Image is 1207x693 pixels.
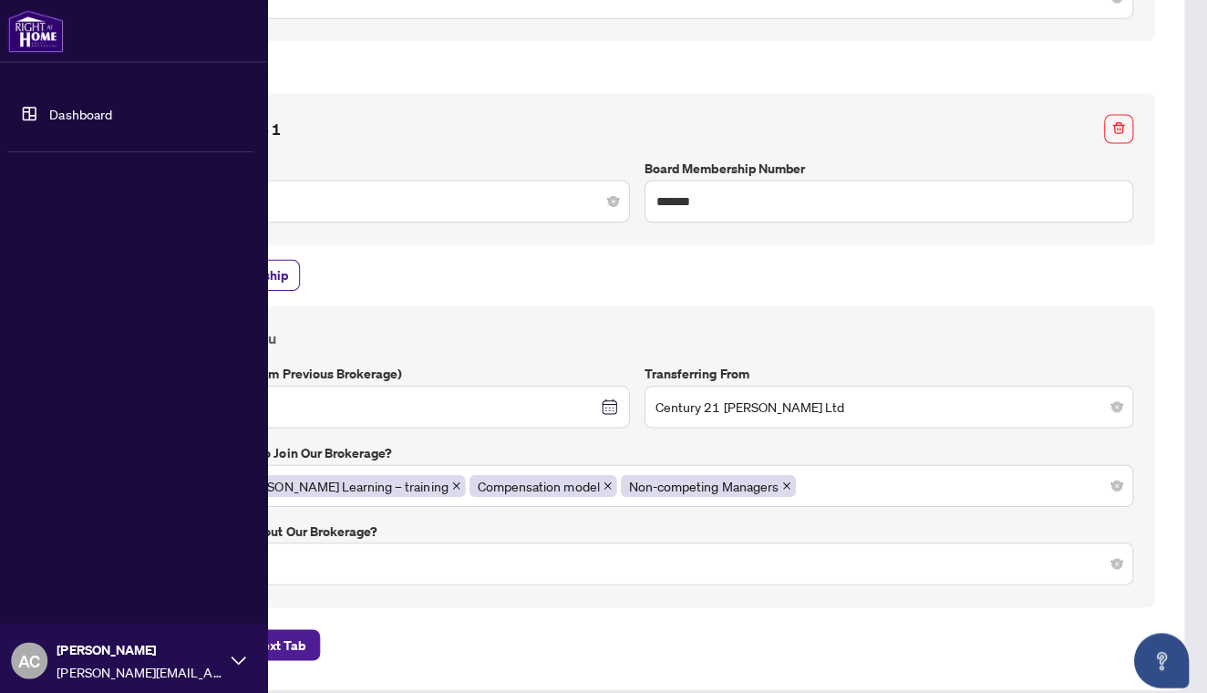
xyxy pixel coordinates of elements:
[658,388,1122,422] span: Century 21 Percy Fulton Ltd
[647,158,1133,178] label: Board Membership Number
[147,519,1133,539] label: How did you hear about our brokerage?
[147,158,633,178] label: Board Membership(s)
[147,362,633,382] label: Resignation Date (from previous brokerage)
[647,362,1133,382] label: Transferring From
[237,472,469,494] span: RAHR Learning – training
[456,479,465,488] span: close
[611,195,622,206] span: close-circle
[606,479,615,488] span: close
[244,626,325,657] button: Next Tab
[632,473,780,493] span: Non-competing Managers
[64,636,228,656] span: [PERSON_NAME]
[15,9,71,53] img: logo
[26,644,47,669] span: AC
[1111,555,1122,566] span: close-circle
[1134,629,1189,684] button: Open asap
[64,657,228,677] span: [PERSON_NAME][EMAIL_ADDRESS][DOMAIN_NAME]
[624,472,798,494] span: Non-competing Managers
[473,472,620,494] span: Compensation model
[1111,478,1122,489] span: close-circle
[57,105,119,121] a: Dashboard
[259,626,311,656] span: Next Tab
[1111,399,1122,410] span: close-circle
[158,183,622,218] span: TRREB
[481,473,603,493] span: Compensation model
[147,326,1133,347] h4: Getting to Know You
[125,56,1155,78] h4: Board Membership
[147,440,1133,460] label: What attracted you to join our brokerage?
[245,473,452,493] span: [PERSON_NAME] Learning – training
[784,479,793,488] span: close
